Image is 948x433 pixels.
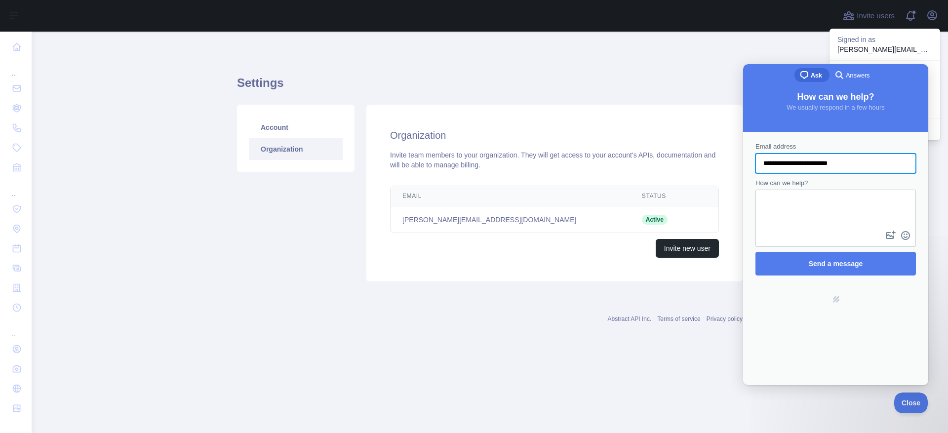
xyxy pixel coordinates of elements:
[237,75,743,99] h1: Settings
[8,58,24,78] div: ...
[249,117,343,138] a: Account
[841,8,897,24] button: Invite users
[837,35,932,44] p: Signed in as
[707,315,743,322] a: Privacy policy
[657,315,700,322] a: Terms of service
[656,239,719,258] button: Invite new user
[8,178,24,198] div: ...
[630,186,690,206] th: Status
[391,186,630,206] th: Email
[894,393,928,413] iframe: Help Scout Beacon - Close
[743,64,928,385] iframe: Help Scout Beacon - Live Chat, Contact Form, and Knowledge Base
[829,63,940,80] a: Account settings
[390,150,719,170] div: Invite team members to your organization. They will get access to your account's APIs, documentat...
[8,318,24,338] div: ...
[837,44,932,54] p: [PERSON_NAME][EMAIL_ADDRESS][DOMAIN_NAME]
[390,128,719,142] h2: Organization
[857,10,895,22] span: Invite users
[608,315,652,322] a: Abstract API Inc.
[391,206,630,233] td: [PERSON_NAME][EMAIL_ADDRESS][DOMAIN_NAME]
[249,138,343,160] a: Organization
[642,215,668,225] span: Active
